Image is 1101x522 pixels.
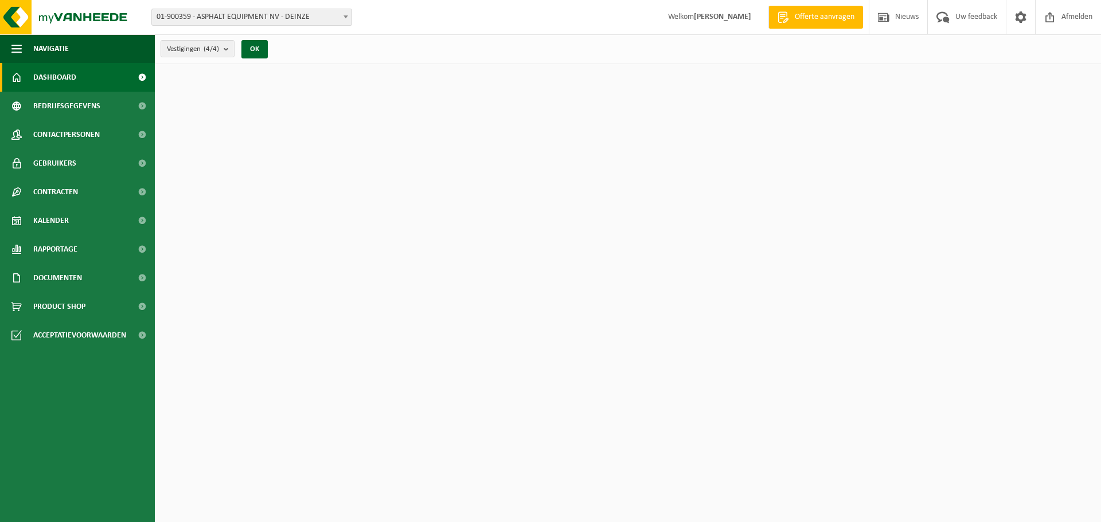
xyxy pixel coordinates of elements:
[161,40,235,57] button: Vestigingen(4/4)
[33,264,82,292] span: Documenten
[33,292,85,321] span: Product Shop
[33,63,76,92] span: Dashboard
[33,321,126,350] span: Acceptatievoorwaarden
[33,120,100,149] span: Contactpersonen
[33,206,69,235] span: Kalender
[33,149,76,178] span: Gebruikers
[768,6,863,29] a: Offerte aanvragen
[241,40,268,58] button: OK
[167,41,219,58] span: Vestigingen
[33,92,100,120] span: Bedrijfsgegevens
[792,11,857,23] span: Offerte aanvragen
[151,9,352,26] span: 01-900359 - ASPHALT EQUIPMENT NV - DEINZE
[33,34,69,63] span: Navigatie
[694,13,751,21] strong: [PERSON_NAME]
[33,178,78,206] span: Contracten
[33,235,77,264] span: Rapportage
[152,9,352,25] span: 01-900359 - ASPHALT EQUIPMENT NV - DEINZE
[204,45,219,53] count: (4/4)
